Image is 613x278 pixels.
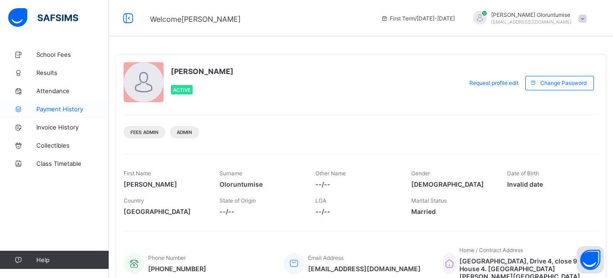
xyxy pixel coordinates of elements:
[491,11,572,18] span: [PERSON_NAME] Oloruntumise
[171,67,234,76] span: [PERSON_NAME]
[124,180,206,188] span: [PERSON_NAME]
[315,180,398,188] span: --/--
[219,170,242,177] span: Surname
[124,208,206,215] span: [GEOGRAPHIC_DATA]
[411,180,493,188] span: [DEMOGRAPHIC_DATA]
[308,265,421,273] span: [EMAIL_ADDRESS][DOMAIN_NAME]
[464,11,591,26] div: JonhOloruntumise
[36,160,109,167] span: Class Timetable
[130,129,159,135] span: Fees Admin
[36,105,109,113] span: Payment History
[507,180,589,188] span: Invalid date
[8,8,78,27] img: safsims
[36,142,109,149] span: Collectibles
[148,265,206,273] span: [PHONE_NUMBER]
[124,170,151,177] span: First Name
[411,197,447,204] span: Marital Status
[315,170,346,177] span: Other Name
[36,69,109,76] span: Results
[219,197,256,204] span: State of Origin
[36,124,109,131] span: Invoice History
[219,208,302,215] span: --/--
[36,87,109,94] span: Attendance
[315,197,326,204] span: LGA
[36,256,109,263] span: Help
[411,170,430,177] span: Gender
[491,19,572,25] span: [EMAIL_ADDRESS][DOMAIN_NAME]
[148,254,186,261] span: Phone Number
[411,208,493,215] span: Married
[177,129,192,135] span: Admin
[459,247,523,253] span: Home / Contract Address
[381,15,455,22] span: session/term information
[150,15,241,24] span: Welcome [PERSON_NAME]
[36,51,109,58] span: School Fees
[124,197,144,204] span: Country
[219,180,302,188] span: Oloruntumise
[577,246,604,273] button: Open asap
[173,87,190,93] span: Active
[540,79,587,86] span: Change Password
[308,254,344,261] span: Email Address
[507,170,539,177] span: Date of Birth
[469,79,518,86] span: Request profile edit
[315,208,398,215] span: --/--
